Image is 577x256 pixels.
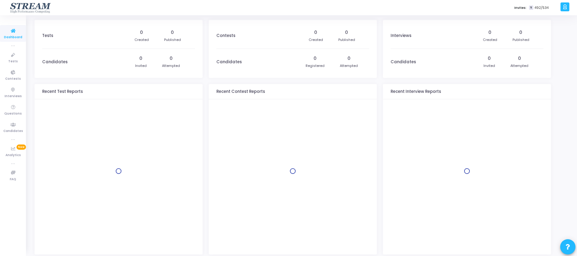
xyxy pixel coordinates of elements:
div: 0 [488,55,491,62]
span: Questions [4,111,22,116]
div: Invited [135,63,147,68]
div: 0 [345,29,348,36]
div: 0 [170,55,173,62]
img: logo [9,2,52,14]
span: 492/534 [535,5,549,10]
h3: Recent Contest Reports [216,89,265,94]
span: Dashboard [4,35,22,40]
div: 0 [140,29,143,36]
div: Attempted [162,63,180,68]
span: Contests [5,76,21,82]
div: Invited [483,63,495,68]
span: Interviews [5,94,22,99]
h3: Recent Interview Reports [391,89,441,94]
span: T [529,5,533,10]
h3: Candidates [42,60,68,64]
h3: Contests [216,33,235,38]
div: Published [164,37,181,42]
div: Published [513,37,529,42]
span: FAQ [10,177,16,182]
h3: Recent Test Reports [42,89,83,94]
div: 0 [314,29,317,36]
label: Invites: [514,5,527,10]
div: Created [134,37,149,42]
div: Published [338,37,355,42]
div: 0 [347,55,351,62]
h3: Candidates [391,60,416,64]
div: 0 [488,29,491,36]
div: Created [309,37,323,42]
span: Tests [8,59,18,64]
h3: Candidates [216,60,242,64]
h3: Tests [42,33,53,38]
div: Created [483,37,497,42]
div: 0 [518,55,521,62]
div: Attempted [510,63,528,68]
h3: Interviews [391,33,411,38]
div: 0 [519,29,522,36]
span: Candidates [3,129,23,134]
div: Registered [306,63,325,68]
div: 0 [314,55,317,62]
span: New [17,144,26,150]
div: 0 [171,29,174,36]
span: Analytics [6,153,21,158]
div: 0 [139,55,142,62]
div: Attempted [340,63,358,68]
